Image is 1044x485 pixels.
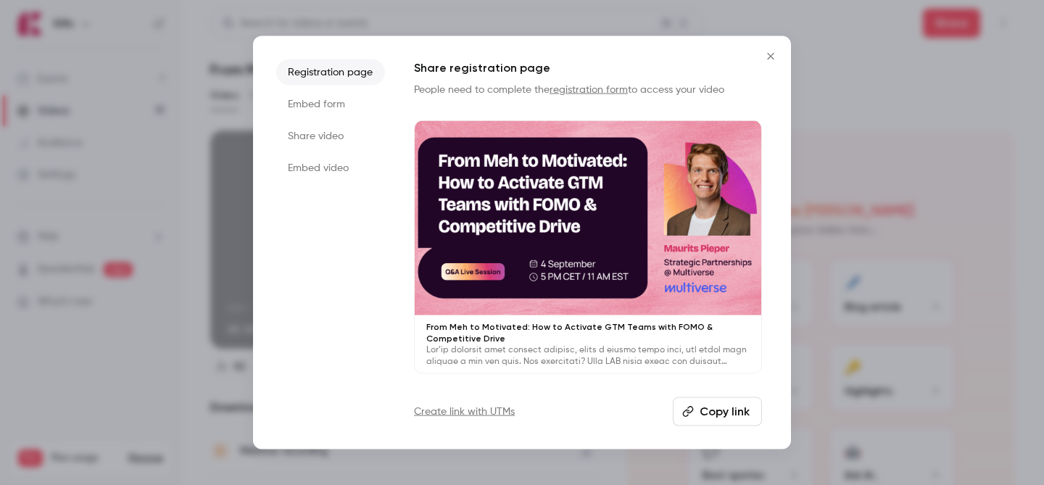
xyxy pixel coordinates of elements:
a: Create link with UTMs [414,405,515,419]
li: Embed form [276,91,385,117]
li: Embed video [276,154,385,181]
button: Close [756,41,785,70]
p: People need to complete the to access your video [414,82,762,96]
li: Registration page [276,59,385,85]
h1: Share registration page [414,59,762,76]
li: Share video [276,123,385,149]
p: Lor’ip dolorsit amet consect adipisc, elits d eiusmo tempo inci, utl etdol magn aliquae a min ven... [426,344,750,368]
a: From Meh to Motivated: How to Activate GTM Teams with FOMO & Competitive DriveLor’ip dolorsit ame... [414,120,762,374]
a: registration form [550,84,628,94]
button: Copy link [673,397,762,426]
p: From Meh to Motivated: How to Activate GTM Teams with FOMO & Competitive Drive [426,321,750,344]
